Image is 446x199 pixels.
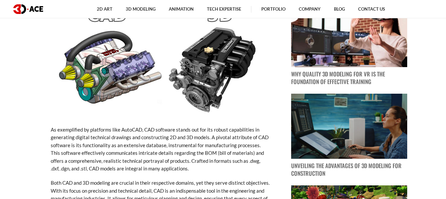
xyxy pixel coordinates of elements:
p: As exemplified by platforms like AutoCAD, CAD software stands out for its robust capabilities in ... [51,126,270,172]
img: logo dark [13,4,43,14]
a: blog post image Why Quality 3D Modeling for VR Is the Foundation of Effective Training [291,2,407,86]
p: Why Quality 3D Modeling for VR Is the Foundation of Effective Training [291,70,407,86]
img: blog post image [291,94,407,159]
a: blog post image Unveiling the Advantages of 3D Modeling for Construction [291,94,407,178]
img: blog post image [291,2,407,67]
p: Unveiling the Advantages of 3D Modeling for Construction [291,162,407,177]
